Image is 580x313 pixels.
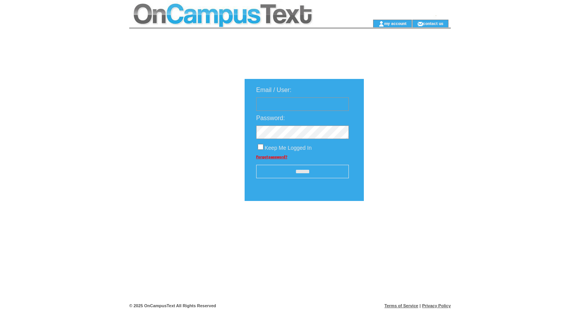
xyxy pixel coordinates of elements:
img: transparent.png [386,220,425,230]
img: account_icon.gif [378,21,384,27]
a: Privacy Policy [422,303,451,308]
a: contact us [423,21,443,26]
span: Password: [256,115,285,121]
span: | [420,303,421,308]
a: Forgot password? [256,155,287,159]
img: contact_us_icon.gif [417,21,423,27]
a: Terms of Service [385,303,418,308]
span: Keep Me Logged In [265,145,312,151]
a: my account [384,21,407,26]
span: Email / User: [256,87,292,93]
span: © 2025 OnCampusText All Rights Reserved [129,303,216,308]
